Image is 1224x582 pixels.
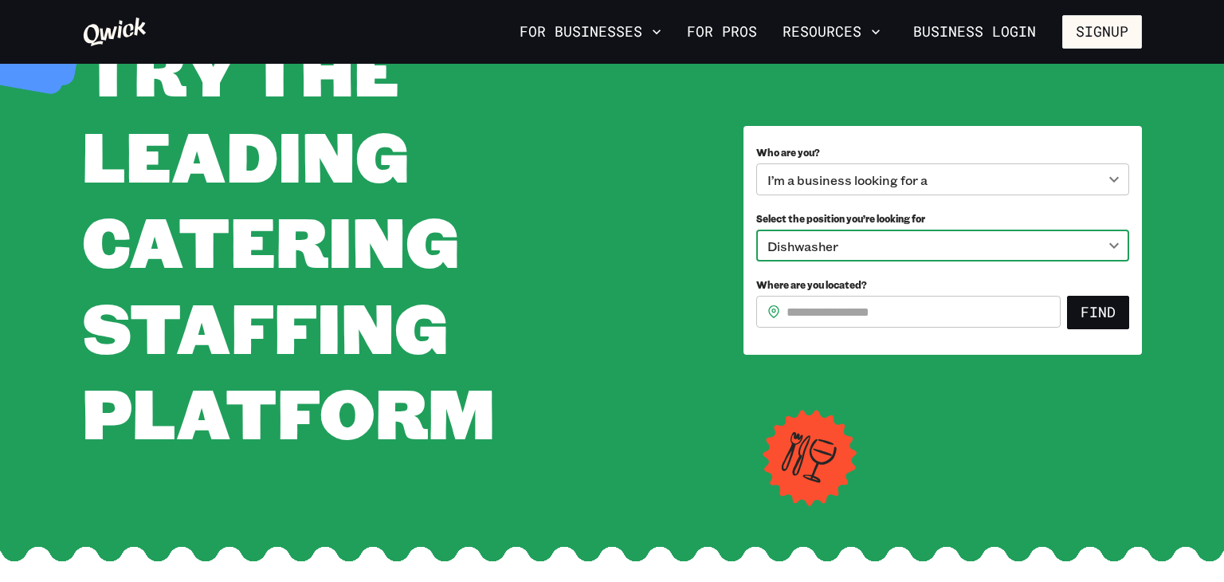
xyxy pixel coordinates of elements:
button: Resources [776,18,887,45]
div: I’m a business looking for a [756,163,1129,195]
a: For Pros [681,18,763,45]
a: Business Login [900,15,1049,49]
div: Dishwasher [756,230,1129,262]
button: Signup [1062,15,1142,49]
span: Select the position you’re looking for [756,212,925,225]
span: TRY THE LEADING CATERING STAFFING PLATFORM [82,23,495,458]
span: Who are you? [756,146,820,159]
span: Where are you located? [756,278,867,291]
button: For Businesses [513,18,668,45]
button: Find [1067,296,1129,329]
